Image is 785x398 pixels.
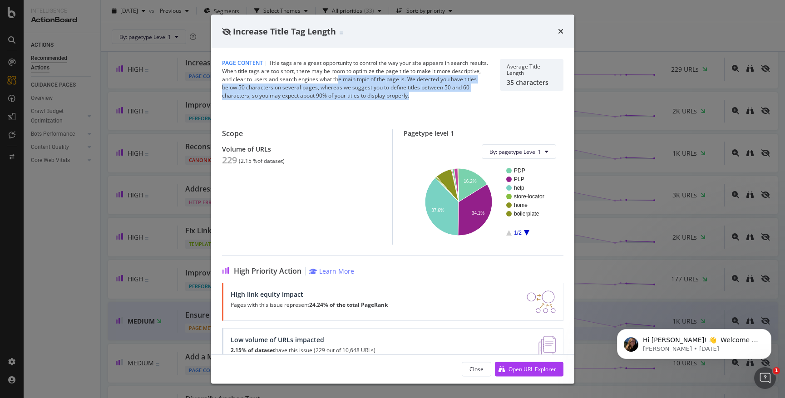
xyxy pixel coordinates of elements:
div: High link equity impact [231,290,388,298]
div: eye-slash [222,28,231,35]
p: Pages with this issue represent [231,302,388,308]
span: Increase Title Tag Length [233,25,336,36]
img: DDxVyA23.png [527,290,555,313]
div: Close [469,365,484,373]
div: Scope [222,129,381,138]
div: Pagetype level 1 [404,129,563,137]
text: PDP [514,167,525,174]
div: 35 characters [507,79,557,86]
div: Open URL Explorer [509,365,556,373]
iframe: Intercom notifications message [603,310,785,373]
text: 34.1% [471,210,484,215]
div: modal [211,15,574,383]
div: Learn More [319,267,354,275]
button: By: pagetype Level 1 [482,144,556,159]
div: Average Title Length [507,64,557,76]
text: PLP [514,176,524,182]
svg: A chart. [411,166,556,237]
text: boilerplate [514,211,539,217]
p: have this issue (229 out of 10,648 URLs) [231,347,375,354]
text: 37.6% [431,207,444,212]
iframe: Intercom live chat [754,367,776,389]
div: Title tags are a great opportunity to control the way your site appears in search results. When t... [222,59,489,100]
img: e5DMFwAAAABJRU5ErkJggg== [538,336,555,359]
button: Open URL Explorer [495,362,563,376]
text: help [514,185,524,191]
div: Volume of URLs [222,145,381,153]
text: store-locator [514,193,544,200]
div: Low volume of URLs impacted [231,336,375,344]
strong: 24.24% of the total PageRank [309,301,388,309]
span: 1 [773,367,780,374]
button: Close [462,362,491,376]
div: 229 [222,155,237,166]
div: ( 2.15 % of dataset ) [239,158,285,164]
span: By: pagetype Level 1 [489,147,541,155]
text: home [514,202,528,208]
text: 1/2 [514,230,522,236]
a: Learn More [309,267,354,275]
div: times [558,25,563,37]
strong: 2.15% of dataset [231,346,275,354]
text: 16.2% [464,179,476,184]
span: High Priority Action [234,267,301,275]
span: | [264,59,267,67]
img: Equal [340,31,343,34]
span: Page Content [222,59,263,67]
